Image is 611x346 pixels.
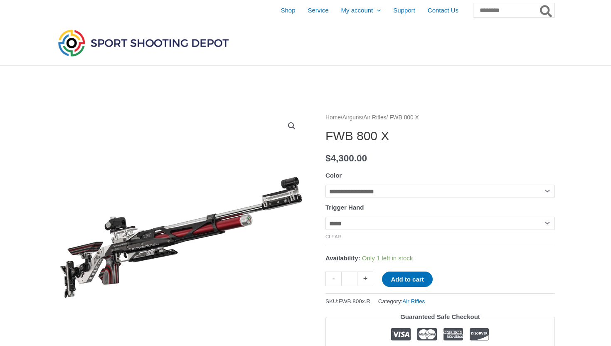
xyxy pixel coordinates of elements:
[341,272,357,286] input: Product quantity
[378,296,425,306] span: Category:
[325,255,360,262] span: Availability:
[397,311,483,323] legend: Guaranteed Safe Checkout
[325,204,364,211] label: Trigger Hand
[325,112,555,123] nav: Breadcrumb
[382,272,432,287] button: Add to cart
[357,272,373,286] a: +
[538,3,554,17] button: Search
[339,298,371,304] span: FWB.800x.R
[325,172,342,179] label: Color
[325,296,370,306] span: SKU:
[363,114,386,121] a: Air Rifles
[325,153,331,163] span: $
[325,153,367,163] bdi: 4,300.00
[325,234,341,239] a: Clear options
[402,298,425,304] a: Air Rifles
[284,119,299,133] a: View full-screen image gallery
[362,255,413,262] span: Only 1 left in stock
[325,129,555,143] h1: FWB 800 X
[325,114,341,121] a: Home
[56,27,231,58] img: Sport Shooting Depot
[342,114,362,121] a: Airguns
[325,272,341,286] a: -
